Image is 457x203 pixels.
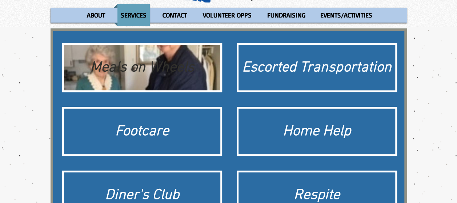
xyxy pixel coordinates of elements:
[62,43,223,92] a: Meals on WheelsMeals on Wheels
[68,58,217,78] div: Meals on Wheels
[242,121,392,142] div: Home Help
[68,121,217,142] div: Footcare
[84,4,108,26] p: ABOUT
[237,107,397,156] a: Home Help
[117,4,150,26] p: SERVICES
[264,4,309,26] p: FUNDRAISING
[237,43,397,92] a: Escorted Transportation
[114,4,153,26] a: SERVICES
[155,4,194,26] a: CONTACT
[313,4,379,26] a: EVENTS/ACTIVITIES
[51,4,407,26] nav: Site
[200,4,255,26] p: VOLUNTEER OPPS
[317,4,376,26] p: EVENTS/ACTIVITIES
[242,58,392,78] div: Escorted Transportation
[159,4,190,26] p: CONTACT
[260,4,312,26] a: FUNDRAISING
[62,107,223,156] a: Footcare
[196,4,258,26] a: VOLUNTEER OPPS
[80,4,112,26] a: ABOUT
